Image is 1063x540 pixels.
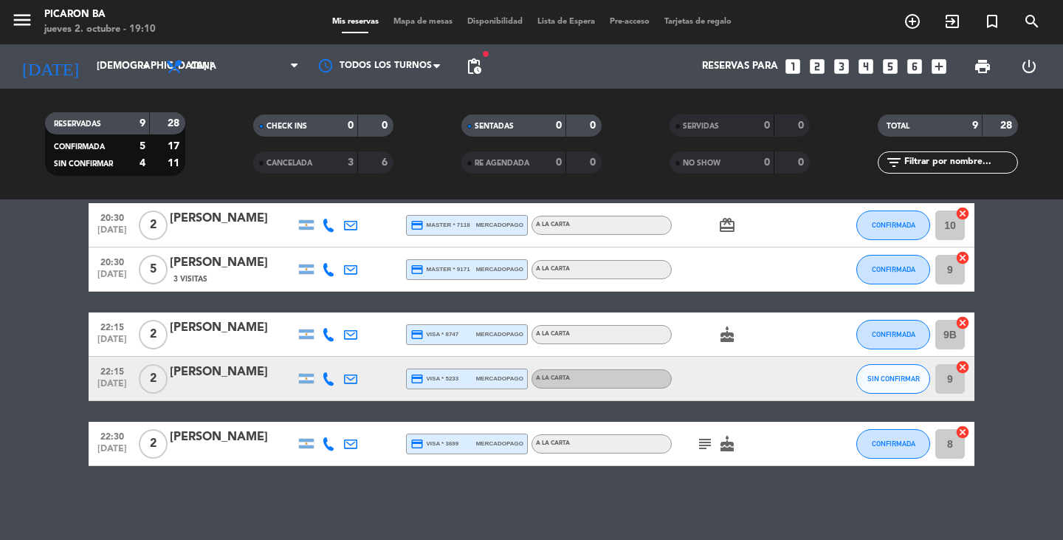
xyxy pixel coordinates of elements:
[382,120,391,131] strong: 0
[410,263,470,276] span: master * 9171
[410,437,458,451] span: visa * 3699
[856,211,930,240] button: CONFIRMADA
[475,123,514,130] span: SENTADAS
[11,50,89,83] i: [DATE]
[887,123,909,130] span: TOTAL
[139,429,168,459] span: 2
[460,18,530,26] span: Disponibilidad
[170,209,295,228] div: [PERSON_NAME]
[140,158,145,168] strong: 4
[348,120,354,131] strong: 0
[867,375,920,383] span: SIN CONFIRMAR
[556,120,562,131] strong: 0
[536,222,570,228] span: A LA CARTA
[410,328,458,341] span: visa * 8747
[718,435,736,453] i: cake
[856,364,930,394] button: SIN CONFIRMAR
[475,160,529,167] span: RE AGENDADA
[54,160,113,168] span: SIN CONFIRMAR
[602,18,657,26] span: Pre-acceso
[476,220,523,230] span: mercadopago
[872,265,915,273] span: CONFIRMADA
[170,318,295,338] div: [PERSON_NAME]
[872,221,915,229] span: CONFIRMADA
[764,157,770,168] strong: 0
[54,143,105,151] span: CONFIRMADA
[410,328,424,341] i: credit_card
[140,118,145,129] strong: 9
[168,158,182,168] strong: 11
[386,18,460,26] span: Mapa de mesas
[832,57,851,76] i: looks_3
[696,435,714,453] i: subject
[702,61,778,72] span: Reservas para
[808,57,827,76] i: looks_two
[476,374,523,383] span: mercadopago
[54,120,101,128] span: RESERVADAS
[382,157,391,168] strong: 6
[140,141,145,151] strong: 5
[44,22,156,37] div: jueves 2. octubre - 19:10
[983,13,1001,30] i: turned_in_not
[904,13,921,30] i: add_circle_outline
[943,13,961,30] i: exit_to_app
[764,120,770,131] strong: 0
[856,57,875,76] i: looks_4
[168,141,182,151] strong: 17
[94,362,131,379] span: 22:15
[872,330,915,338] span: CONFIRMADA
[556,157,562,168] strong: 0
[856,320,930,349] button: CONFIRMADA
[955,425,970,440] i: cancel
[168,118,182,129] strong: 28
[856,429,930,459] button: CONFIRMADA
[885,154,903,171] i: filter_list
[410,437,424,451] i: credit_card
[139,211,168,240] span: 2
[11,9,33,31] i: menu
[481,49,490,58] span: fiber_manual_record
[798,120,807,131] strong: 0
[903,154,1017,171] input: Filtrar por nombre...
[929,57,949,76] i: add_box
[476,329,523,339] span: mercadopago
[325,18,386,26] span: Mis reservas
[94,270,131,287] span: [DATE]
[410,372,424,386] i: credit_card
[94,444,131,461] span: [DATE]
[266,123,307,130] span: CHECK INS
[955,250,970,265] i: cancel
[170,363,295,382] div: [PERSON_NAME]
[170,253,295,273] div: [PERSON_NAME]
[955,315,970,330] i: cancel
[94,318,131,335] span: 22:15
[657,18,739,26] span: Tarjetas de regalo
[410,263,424,276] i: credit_card
[974,58,991,75] span: print
[536,375,570,381] span: A LA CARTA
[783,57,802,76] i: looks_one
[536,266,570,272] span: A LA CARTA
[139,364,168,394] span: 2
[972,120,978,131] strong: 9
[11,9,33,36] button: menu
[190,61,216,72] span: Cena
[955,360,970,375] i: cancel
[139,255,168,284] span: 5
[881,57,900,76] i: looks_5
[1020,58,1038,75] i: power_settings_new
[173,273,207,285] span: 3 Visitas
[137,58,155,75] i: arrow_drop_down
[536,331,570,337] span: A LA CARTA
[955,206,970,221] i: cancel
[1005,44,1052,89] div: LOG OUT
[94,208,131,225] span: 20:30
[872,440,915,448] span: CONFIRMADA
[44,7,156,22] div: Picaron BA
[856,255,930,284] button: CONFIRMADA
[683,160,720,167] span: NO SHOW
[465,58,483,75] span: pending_actions
[905,57,924,76] i: looks_6
[1000,120,1015,131] strong: 28
[718,216,736,234] i: card_giftcard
